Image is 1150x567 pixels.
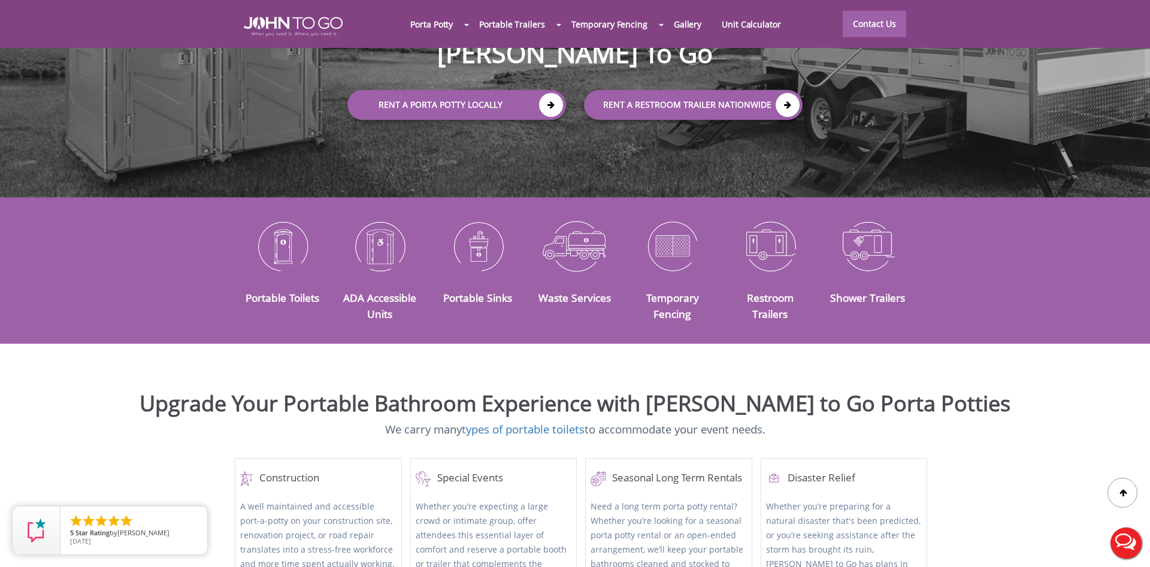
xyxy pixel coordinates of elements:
[646,290,699,320] a: Temporary Fencing
[632,215,712,277] img: Temporary-Fencing-cion_N.png
[240,471,396,486] a: Construction
[747,290,794,320] a: Restroom Trailers
[730,215,810,277] img: Restroom-Trailers-icon_N.png
[443,290,512,305] a: Portable Sinks
[1102,519,1150,567] button: Live Chat
[70,528,74,537] span: 5
[664,11,712,37] a: Gallery
[75,528,110,537] span: Star Rating
[535,215,615,277] img: Waste-Services-icon_N.png
[400,11,463,37] a: Porta Potty
[9,392,1141,416] h2: Upgrade Your Portable Bathroom Experience with [PERSON_NAME] to Go Porta Potties
[343,290,416,320] a: ADA Accessible Units
[843,11,906,37] a: Contact Us
[538,290,611,305] a: Waste Services
[70,529,198,538] span: by
[438,215,517,277] img: Portable-Sinks-icon_N.png
[117,528,170,537] span: [PERSON_NAME]
[119,514,134,528] li: 
[70,536,91,545] span: [DATE]
[462,422,585,436] a: types of portable toilets
[25,519,49,542] img: Review Rating
[591,471,746,486] a: Seasonal Long Term Rentals
[347,90,566,120] a: Rent a Porta Potty Locally
[712,11,791,37] a: Unit Calculator
[561,11,658,37] a: Temporary Fencing
[584,90,803,120] a: rent a RESTROOM TRAILER Nationwide
[766,471,922,486] h4: Disaster Relief
[244,17,343,36] img: JOHN to go
[69,514,83,528] li: 
[243,215,322,277] img: Portable-Toilets-icon_N.png
[340,215,420,277] img: ADA-Accessible-Units-icon_N.png
[830,290,905,305] a: Shower Trailers
[107,514,121,528] li: 
[81,514,96,528] li: 
[9,422,1141,438] p: We carry many to accommodate your event needs.
[94,514,108,528] li: 
[246,290,319,305] a: Portable Toilets
[416,471,571,486] a: Special Events
[828,215,907,277] img: Shower-Trailers-icon_N.png
[469,11,555,37] a: Portable Trailers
